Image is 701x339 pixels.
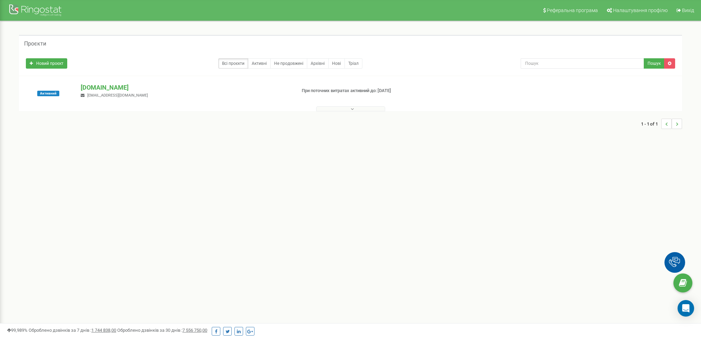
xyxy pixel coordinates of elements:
[644,58,664,69] button: Пошук
[7,328,28,333] span: 99,989%
[307,58,329,69] a: Архівні
[547,8,598,13] span: Реферальна програма
[270,58,307,69] a: Не продовжені
[641,112,682,136] nav: ...
[678,300,694,317] div: Open Intercom Messenger
[328,58,345,69] a: Нові
[24,41,46,47] h5: Проєкти
[182,328,207,333] u: 7 556 750,00
[91,328,116,333] u: 1 744 838,00
[302,88,456,94] p: При поточних витратах активний до: [DATE]
[218,58,248,69] a: Всі проєкти
[26,58,67,69] a: Новий проєкт
[521,58,644,69] input: Пошук
[117,328,207,333] span: Оброблено дзвінків за 30 днів :
[344,58,362,69] a: Тріал
[81,83,290,92] p: [DOMAIN_NAME]
[613,8,668,13] span: Налаштування профілю
[37,91,59,96] span: Активний
[29,328,116,333] span: Оброблено дзвінків за 7 днів :
[682,8,694,13] span: Вихід
[641,119,661,129] span: 1 - 1 of 1
[87,93,148,98] span: [EMAIL_ADDRESS][DOMAIN_NAME]
[248,58,271,69] a: Активні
